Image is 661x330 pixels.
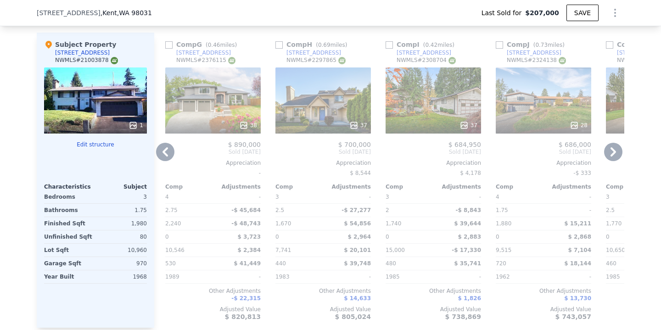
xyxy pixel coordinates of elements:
[606,234,610,240] span: 0
[564,260,591,267] span: $ 18,144
[535,42,548,48] span: 0.73
[386,49,451,56] a: [STREET_ADDRESS]
[386,234,389,240] span: 0
[445,313,481,320] span: $ 738,869
[545,190,591,203] div: -
[386,148,481,156] span: Sold [DATE]
[496,159,591,167] div: Appreciation
[606,4,624,22] button: Show Options
[482,8,526,17] span: Last Sold for
[323,183,371,190] div: Adjustments
[386,306,481,313] div: Adjusted Value
[275,220,291,227] span: 1,670
[454,220,481,227] span: $ 39,644
[454,260,481,267] span: $ 35,741
[496,306,591,313] div: Adjusted Value
[344,220,371,227] span: $ 54,856
[606,183,654,190] div: Comp
[165,260,176,267] span: 530
[325,270,371,283] div: -
[435,270,481,283] div: -
[275,234,279,240] span: 0
[606,204,652,217] div: 2.5
[228,57,235,64] img: NWMLS Logo
[111,57,118,64] img: NWMLS Logo
[286,49,341,56] div: [STREET_ADDRESS]
[606,247,625,253] span: 10,650
[37,8,101,17] span: [STREET_ADDRESS]
[448,141,481,148] span: $ 684,950
[165,194,169,200] span: 4
[225,313,261,320] span: $ 820,813
[559,141,591,148] span: $ 686,000
[44,141,147,148] button: Edit structure
[213,183,261,190] div: Adjustments
[386,247,405,253] span: 15,000
[452,247,481,253] span: -$ 17,330
[231,207,261,213] span: -$ 45,684
[386,287,481,295] div: Other Adjustments
[275,183,323,190] div: Comp
[568,234,591,240] span: $ 2,868
[459,121,477,130] div: 37
[275,40,351,49] div: Comp H
[397,56,456,64] div: NWMLS # 2308704
[97,217,147,230] div: 1,980
[350,170,371,176] span: $ 8,544
[496,148,591,156] span: Sold [DATE]
[97,190,147,203] div: 3
[208,42,220,48] span: 0.46
[496,234,499,240] span: 0
[44,257,94,270] div: Garage Sqft
[44,217,94,230] div: Finished Sqft
[573,170,591,176] span: -$ 333
[420,42,458,48] span: ( miles)
[386,260,396,267] span: 480
[312,42,351,48] span: ( miles)
[44,244,94,257] div: Lot Sqft
[165,167,261,179] div: -
[44,40,116,49] div: Subject Property
[344,295,371,302] span: $ 14,633
[496,220,511,227] span: 1,880
[231,295,261,302] span: -$ 22,315
[386,220,401,227] span: 1,740
[543,183,591,190] div: Adjustments
[507,56,566,64] div: NWMLS # 2324138
[564,295,591,302] span: $ 13,730
[275,260,286,267] span: 440
[215,190,261,203] div: -
[496,194,499,200] span: 4
[165,40,241,49] div: Comp G
[545,270,591,283] div: -
[275,270,321,283] div: 1983
[555,313,591,320] span: $ 743,057
[117,9,152,17] span: , WA 98031
[275,287,371,295] div: Other Adjustments
[165,204,211,217] div: 2.75
[448,57,456,64] img: NWMLS Logo
[496,247,511,253] span: 9,515
[44,230,94,243] div: Unfinished Sqft
[568,247,591,253] span: $ 7,104
[55,49,110,56] div: [STREET_ADDRESS]
[318,42,330,48] span: 0.69
[496,287,591,295] div: Other Adjustments
[606,194,610,200] span: 3
[275,204,321,217] div: 2.5
[275,306,371,313] div: Adjusted Value
[335,313,371,320] span: $ 805,024
[606,220,622,227] span: 1,770
[165,183,213,190] div: Comp
[275,247,291,253] span: 7,741
[433,183,481,190] div: Adjustments
[507,49,561,56] div: [STREET_ADDRESS]
[386,204,431,217] div: 2
[239,121,257,130] div: 38
[165,306,261,313] div: Adjusted Value
[349,121,367,130] div: 37
[238,234,261,240] span: $ 3,723
[344,260,371,267] span: $ 39,748
[165,270,211,283] div: 1989
[176,56,235,64] div: NWMLS # 2376115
